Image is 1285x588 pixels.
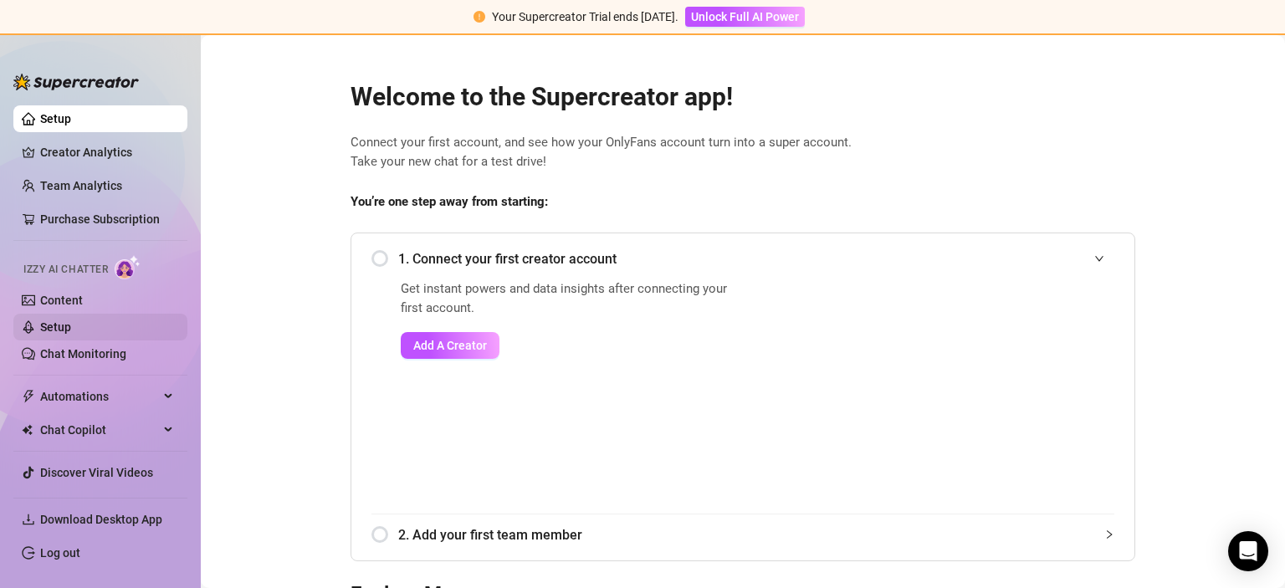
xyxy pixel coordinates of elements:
[398,524,1114,545] span: 2. Add your first team member
[40,466,153,479] a: Discover Viral Videos
[685,10,805,23] a: Unlock Full AI Power
[40,347,126,360] a: Chat Monitoring
[351,194,548,209] strong: You’re one step away from starting:
[23,262,108,278] span: Izzy AI Chatter
[40,546,80,560] a: Log out
[22,513,35,526] span: download
[492,10,678,23] span: Your Supercreator Trial ends [DATE].
[371,514,1114,555] div: 2. Add your first team member
[401,279,738,319] span: Get instant powers and data insights after connecting your first account.
[1104,529,1114,539] span: collapsed
[351,81,1135,113] h2: Welcome to the Supercreator app!
[40,112,71,125] a: Setup
[401,332,738,359] a: Add A Creator
[780,279,1114,493] iframe: Add Creators
[474,11,485,23] span: exclamation-circle
[685,7,805,27] button: Unlock Full AI Power
[371,238,1114,279] div: 1. Connect your first creator account
[401,332,499,359] button: Add A Creator
[351,133,1135,172] span: Connect your first account, and see how your OnlyFans account turn into a super account. Take you...
[398,248,1114,269] span: 1. Connect your first creator account
[115,255,141,279] img: AI Chatter
[22,390,35,403] span: thunderbolt
[691,10,799,23] span: Unlock Full AI Power
[22,424,33,436] img: Chat Copilot
[1094,253,1104,263] span: expanded
[40,294,83,307] a: Content
[40,383,159,410] span: Automations
[40,179,122,192] a: Team Analytics
[40,206,174,233] a: Purchase Subscription
[40,320,71,334] a: Setup
[40,139,174,166] a: Creator Analytics
[40,417,159,443] span: Chat Copilot
[1228,531,1268,571] div: Open Intercom Messenger
[413,339,487,352] span: Add A Creator
[13,74,139,90] img: logo-BBDzfeDw.svg
[40,513,162,526] span: Download Desktop App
